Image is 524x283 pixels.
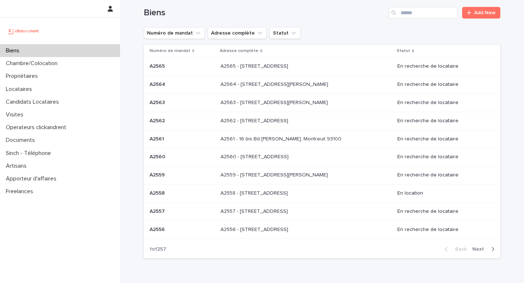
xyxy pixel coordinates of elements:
p: Adresse complète [220,47,258,55]
tr: A2565A2565 A2565 - [STREET_ADDRESS]A2565 - [STREET_ADDRESS] En recherche de locataire [144,57,500,76]
p: A2557 [150,207,166,215]
p: En recherche de locataire [397,118,489,124]
tr: A2559A2559 A2559 - [STREET_ADDRESS][PERSON_NAME]A2559 - [STREET_ADDRESS][PERSON_NAME] En recherch... [144,166,500,184]
p: A2562 [150,116,166,124]
p: Chambre/Colocation [3,60,63,67]
p: Candidats Locataires [3,99,65,105]
p: A2561 [150,135,166,142]
p: A2561 - 16 bis Bd [PERSON_NAME], Montreuil 93100 [221,135,343,142]
img: UCB0brd3T0yccxBKYDjQ [6,24,41,38]
input: Search [389,7,458,19]
tr: A2558A2558 A2558 - [STREET_ADDRESS]A2558 - [STREET_ADDRESS] En location [144,184,500,202]
tr: A2560A2560 A2560 - [STREET_ADDRESS]A2560 - [STREET_ADDRESS] En recherche de locataire [144,148,500,166]
p: Documents [3,137,41,144]
p: Operateurs clickandrent [3,124,72,131]
p: En recherche de locataire [397,227,489,233]
tr: A2561A2561 A2561 - 16 bis Bd [PERSON_NAME], Montreuil 93100A2561 - 16 bis Bd [PERSON_NAME], Montr... [144,130,500,148]
button: Numéro de mandat [144,27,205,39]
p: A2562 - [STREET_ADDRESS] [221,116,290,124]
span: Back [451,247,467,252]
span: Next [472,247,488,252]
p: Visites [3,111,29,118]
tr: A2557A2557 A2557 - [STREET_ADDRESS]A2557 - [STREET_ADDRESS] En recherche de locataire [144,202,500,220]
p: Freelances [3,188,39,195]
p: A2558 [150,189,166,196]
p: 1 of 257 [144,240,172,258]
p: A2564 - [STREET_ADDRESS][PERSON_NAME] [221,80,330,88]
p: A2556 [150,225,166,233]
button: Next [469,246,500,252]
p: A2563 [150,98,166,106]
tr: A2563A2563 A2563 - [STREET_ADDRESS][PERSON_NAME]A2563 - [STREET_ADDRESS][PERSON_NAME] En recherch... [144,93,500,112]
tr: A2562A2562 A2562 - [STREET_ADDRESS]A2562 - [STREET_ADDRESS] En recherche de locataire [144,112,500,130]
button: Statut [270,27,301,39]
span: Add New [474,10,496,15]
p: En recherche de locataire [397,63,489,69]
a: Add New [462,7,500,19]
p: En recherche de locataire [397,154,489,160]
p: Statut [397,47,410,55]
p: A2565 - [STREET_ADDRESS] [221,62,290,69]
p: A2563 - 781 Avenue de Monsieur Teste, Montpellier 34070 [221,98,329,106]
p: A2565 [150,62,166,69]
tr: A2556A2556 A2556 - [STREET_ADDRESS]A2556 - [STREET_ADDRESS] En recherche de locataire [144,220,500,239]
p: En location [397,190,489,196]
p: Biens [3,47,25,54]
button: Adresse complète [208,27,267,39]
p: Apporteur d'affaires [3,175,62,182]
p: A2564 [150,80,167,88]
p: A2560 - [STREET_ADDRESS] [221,152,290,160]
button: Back [439,246,469,252]
tr: A2564A2564 A2564 - [STREET_ADDRESS][PERSON_NAME]A2564 - [STREET_ADDRESS][PERSON_NAME] En recherch... [144,76,500,94]
p: Sinch - Téléphone [3,150,57,157]
p: A2557 - [STREET_ADDRESS] [221,207,289,215]
p: En recherche de locataire [397,208,489,215]
p: En recherche de locataire [397,100,489,106]
p: Artisans [3,163,32,170]
p: Locataires [3,86,38,93]
p: En recherche de locataire [397,81,489,88]
p: A2560 [150,152,167,160]
p: A2559 [150,171,166,178]
p: En recherche de locataire [397,136,489,142]
p: En recherche de locataire [397,172,489,178]
p: Propriétaires [3,73,44,80]
p: A2556 - [STREET_ADDRESS] [221,225,290,233]
h1: Biens [144,8,386,18]
p: Numéro de mandat [150,47,190,55]
p: A2559 - [STREET_ADDRESS][PERSON_NAME] [221,171,329,178]
p: A2558 - [STREET_ADDRESS] [221,189,289,196]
